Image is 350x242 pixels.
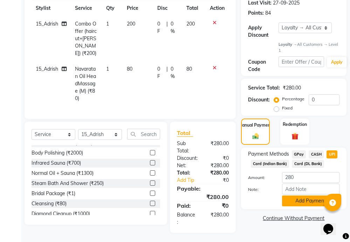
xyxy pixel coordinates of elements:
[203,155,234,162] div: ₹0
[282,96,304,102] label: Percentage
[75,21,97,56] span: Combo Offer (haircut+[PERSON_NAME]) (₹200)
[282,195,339,206] button: Add Payment
[309,150,324,158] span: CASH
[32,180,104,187] div: Steam Bath And Shower (₹250)
[32,159,81,167] div: Infrared Sauna (₹700)
[171,65,178,80] span: 0 %
[127,66,132,72] span: 80
[102,0,123,16] th: Qty
[172,162,203,169] div: Net:
[32,0,71,16] th: Stylist
[208,177,234,184] div: ₹0
[127,129,160,140] input: Search or Scan
[36,21,58,27] span: 15_Adrish
[203,201,234,210] div: ₹0
[279,56,324,67] input: Enter Offer / Coupon Code
[292,150,306,158] span: GPay
[283,84,301,92] div: ₹280.00
[243,175,277,181] label: Amount:
[248,84,280,92] div: Service Total:
[251,160,289,168] span: Card (Indian Bank)
[106,66,109,72] span: 1
[321,214,343,235] iframe: chat widget
[265,9,271,17] div: 84
[71,0,102,16] th: Service
[32,200,67,207] div: Cleansing (₹80)
[243,186,277,193] label: Note:
[166,20,168,35] span: |
[248,96,270,104] div: Discount:
[282,184,339,194] input: Add Note
[282,105,293,111] label: Fixed
[32,190,75,197] div: Bridal Package (₹1)
[172,155,203,162] div: Discount:
[123,0,153,16] th: Price
[127,21,135,27] span: 200
[206,0,229,16] th: Action
[153,0,182,16] th: Disc
[172,169,203,177] div: Total:
[279,42,339,54] div: All Customers → Level 1
[251,133,261,140] img: _cash.svg
[177,129,193,137] span: Total
[248,9,264,17] div: Points:
[172,184,234,193] div: Payable:
[172,177,208,184] a: Add Tip
[292,160,324,168] span: Card (DL Bank)
[32,210,90,218] div: Diamond Cleanup (₹1000)
[32,170,94,177] div: Normal Oil + Sauna (₹1300)
[171,20,178,35] span: 0 %
[248,24,279,39] div: Apply Discount
[172,140,203,155] div: Sub Total:
[248,150,289,158] span: Payment Methods
[327,150,337,158] span: UPI
[106,21,109,27] span: 1
[283,121,307,128] label: Redemption
[282,172,339,183] input: Amount
[289,132,301,141] img: _gift.svg
[166,65,168,80] span: |
[242,215,345,222] a: Continue Without Payment
[239,122,272,128] label: Manual Payment
[182,0,206,16] th: Total
[203,140,234,155] div: ₹280.00
[172,201,203,210] div: Paid:
[32,149,83,157] div: Body Polishing (₹2000)
[172,211,203,226] div: Balance :
[186,66,192,72] span: 80
[327,57,347,67] button: Apply
[186,21,195,27] span: 200
[36,66,58,72] span: 15_Adrish
[203,162,234,169] div: ₹280.00
[157,20,163,35] span: 0 F
[75,66,96,101] span: Navaratan Oil HeadMassage (M) (₹80)
[203,169,234,177] div: ₹280.00
[172,193,234,201] div: ₹280.00
[157,65,163,80] span: 0 F
[203,211,234,226] div: ₹280.00
[279,42,297,47] strong: Loyalty →
[248,58,279,73] div: Coupon Code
